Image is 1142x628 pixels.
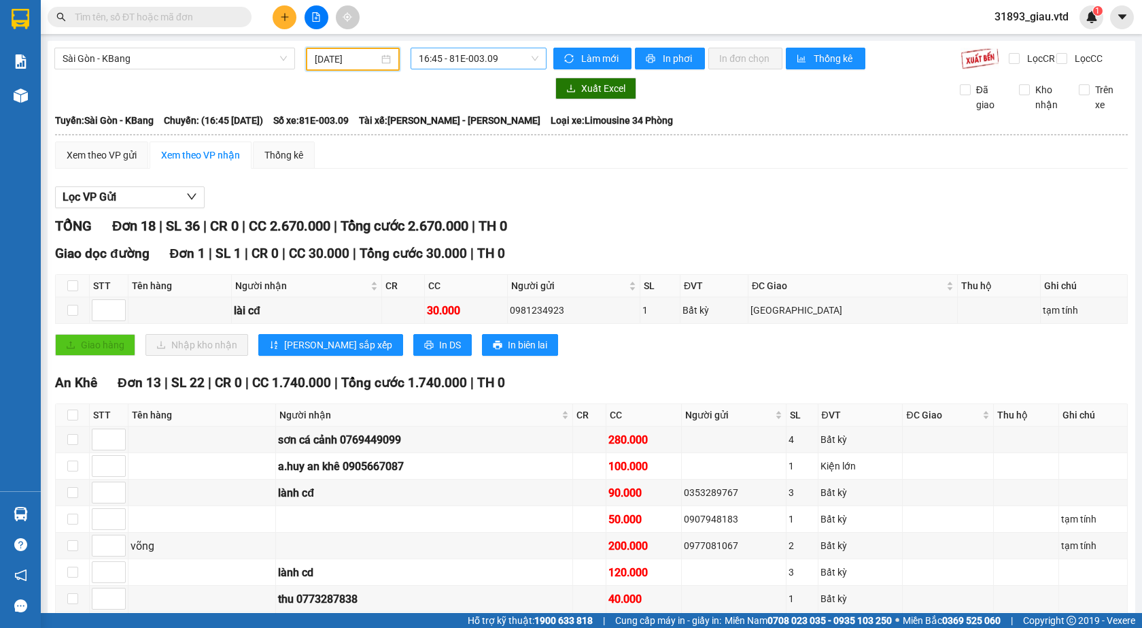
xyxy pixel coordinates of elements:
div: Bất kỳ [820,485,901,500]
span: printer [646,54,657,65]
img: warehouse-icon [14,88,28,103]
img: icon-new-feature [1086,11,1098,23]
div: 0907948183 [684,512,784,527]
div: Xem theo VP gửi [67,148,137,163]
button: file-add [305,5,328,29]
th: CC [425,275,508,297]
div: sơn cá cảnh 0769449099 [278,431,570,448]
span: Lọc CR [1022,51,1057,66]
span: Sài Gòn - KBang [63,48,287,69]
span: copyright [1067,616,1076,625]
span: Thống kê [814,51,854,66]
div: 1 [789,591,815,606]
div: 2 [789,538,815,553]
img: solution-icon [14,54,28,69]
th: CR [573,404,607,427]
div: 90.000 [608,484,679,501]
div: Bất kỳ [820,512,901,527]
div: Bất kỳ [820,538,901,553]
div: tạm tính [1043,303,1125,318]
div: tạm tính [1061,512,1125,527]
div: Bất kỳ [682,303,746,318]
div: võng [131,538,273,555]
span: Lọc CC [1069,51,1105,66]
div: lành cđ [278,484,570,501]
span: Người gửi [511,278,626,293]
span: printer [424,340,434,351]
span: Loại xe: Limousine 34 Phòng [551,113,673,128]
span: SL 36 [166,218,200,234]
th: Tên hàng [128,275,232,297]
span: CC 2.670.000 [249,218,330,234]
span: | [472,218,475,234]
span: SL 1 [215,246,241,261]
span: Miền Bắc [903,613,1001,628]
span: message [14,599,27,612]
span: ⚪️ [895,618,899,623]
span: | [470,375,474,391]
span: | [470,246,474,261]
span: Lọc VP Gửi [63,188,116,205]
div: Bất kỳ [820,432,901,447]
span: plus [280,12,290,22]
button: printerIn biên lai [482,334,558,356]
button: In đơn chọn [708,48,782,69]
span: TH 0 [477,246,505,261]
span: In biên lai [508,337,547,352]
div: 1 [789,459,815,474]
span: sync [564,54,576,65]
div: lành cd [278,564,570,581]
span: | [203,218,207,234]
div: 120.000 [608,564,679,581]
span: bar-chart [797,54,808,65]
div: lài cđ [234,302,379,319]
span: CR 0 [215,375,242,391]
button: sort-ascending[PERSON_NAME] sắp xếp [258,334,403,356]
div: 1 [789,512,815,527]
span: CC 1.740.000 [252,375,331,391]
span: printer [493,340,502,351]
button: printerIn phơi [635,48,705,69]
strong: 1900 633 818 [534,615,593,626]
th: STT [90,404,128,427]
div: 0981234923 [510,303,638,318]
div: 50.000 [608,511,679,528]
button: downloadNhập kho nhận [145,334,248,356]
span: TH 0 [479,218,507,234]
span: Hỗ trợ kỹ thuật: [468,613,593,628]
span: | [1011,613,1013,628]
span: | [334,218,337,234]
th: ĐVT [818,404,903,427]
span: file-add [311,12,321,22]
span: Giao dọc đường [55,246,150,261]
span: Người gửi [685,408,772,423]
img: logo-vxr [12,9,29,29]
div: Thống kê [264,148,303,163]
span: CC 30.000 [289,246,349,261]
th: SL [786,404,818,427]
strong: 0708 023 035 - 0935 103 250 [767,615,892,626]
div: Bất kỳ [820,591,901,606]
span: caret-down [1116,11,1128,23]
button: printerIn DS [413,334,472,356]
span: In DS [439,337,461,352]
button: caret-down [1110,5,1134,29]
span: Số xe: 81E-003.09 [273,113,349,128]
span: 1 [1095,6,1100,16]
th: CC [606,404,682,427]
input: Tìm tên, số ĐT hoặc mã đơn [75,10,235,24]
span: Đơn 18 [112,218,156,234]
span: CR 0 [252,246,279,261]
img: warehouse-icon [14,507,28,521]
span: An Khê [55,375,97,391]
span: Cung cấp máy in - giấy in: [615,613,721,628]
span: Miền Nam [725,613,892,628]
span: download [566,84,576,95]
div: 30.000 [427,302,505,319]
div: [GEOGRAPHIC_DATA] [750,303,955,318]
span: aim [343,12,352,22]
span: down [186,191,197,202]
th: Thu hộ [994,404,1059,427]
button: bar-chartThống kê [786,48,865,69]
th: Tên hàng [128,404,276,427]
